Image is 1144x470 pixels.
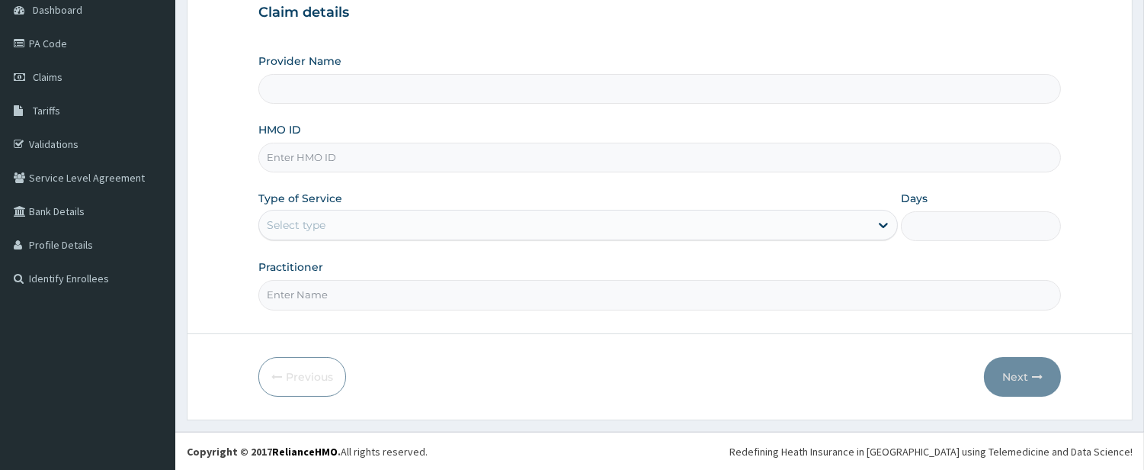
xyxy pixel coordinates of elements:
[258,191,342,206] label: Type of Service
[258,357,346,397] button: Previous
[33,3,82,17] span: Dashboard
[258,259,323,275] label: Practitioner
[258,122,301,137] label: HMO ID
[901,191,928,206] label: Days
[33,70,62,84] span: Claims
[272,445,338,459] a: RelianceHMO
[258,143,1061,172] input: Enter HMO ID
[258,280,1061,310] input: Enter Name
[258,5,1061,21] h3: Claim details
[267,217,325,233] div: Select type
[187,445,341,459] strong: Copyright © 2017 .
[258,53,341,69] label: Provider Name
[729,444,1133,459] div: Redefining Heath Insurance in [GEOGRAPHIC_DATA] using Telemedicine and Data Science!
[33,104,60,117] span: Tariffs
[984,357,1061,397] button: Next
